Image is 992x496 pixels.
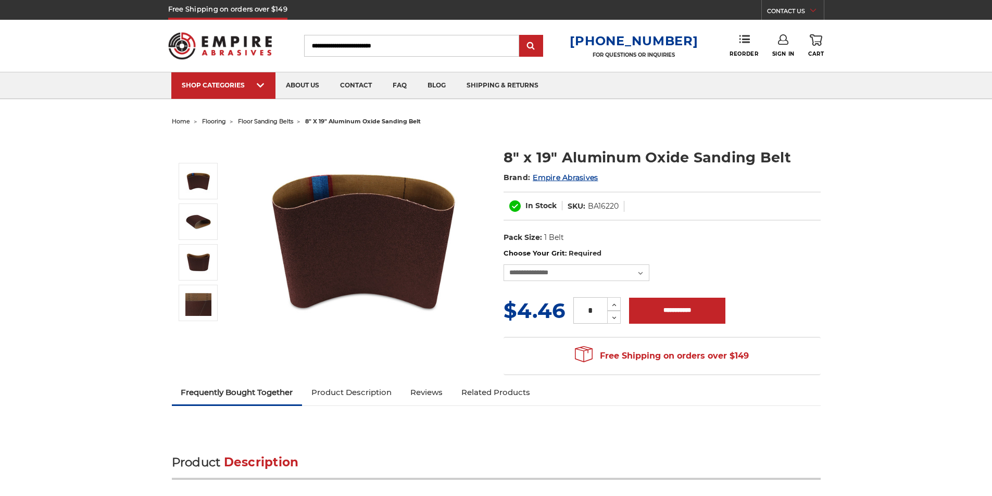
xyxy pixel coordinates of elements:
[452,381,539,404] a: Related Products
[504,248,821,259] label: Choose Your Grit:
[521,36,542,57] input: Submit
[570,52,698,58] p: FOR QUESTIONS OR INQUIRIES
[767,5,824,20] a: CONTACT US
[544,232,564,243] dd: 1 Belt
[504,147,821,168] h1: 8" x 19" Aluminum Oxide Sanding Belt
[588,201,619,212] dd: BA16220
[401,381,452,404] a: Reviews
[808,34,824,57] a: Cart
[456,72,549,99] a: shipping & returns
[730,34,758,57] a: Reorder
[182,81,265,89] div: SHOP CATEGORIES
[382,72,417,99] a: faq
[168,26,272,66] img: Empire Abrasives
[504,298,565,323] span: $4.46
[202,118,226,125] a: flooring
[569,249,601,257] small: Required
[185,168,211,194] img: aluminum oxide 8x19 sanding belt
[302,381,401,404] a: Product Description
[261,136,469,345] img: aluminum oxide 8x19 sanding belt
[525,201,557,210] span: In Stock
[305,118,421,125] span: 8" x 19" aluminum oxide sanding belt
[575,346,749,366] span: Free Shipping on orders over $149
[185,249,211,275] img: 8" x 19" Drum Sander Belt
[238,118,293,125] a: floor sanding belts
[504,232,542,243] dt: Pack Size:
[172,455,221,469] span: Product
[172,118,190,125] a: home
[172,381,303,404] a: Frequently Bought Together
[185,290,211,316] img: 8" x 19" Aluminum Oxide Sanding Belt
[568,201,585,212] dt: SKU:
[504,173,531,182] span: Brand:
[772,50,795,57] span: Sign In
[330,72,382,99] a: contact
[533,173,598,182] a: Empire Abrasives
[808,50,824,57] span: Cart
[275,72,330,99] a: about us
[570,33,698,48] a: [PHONE_NUMBER]
[417,72,456,99] a: blog
[224,455,299,469] span: Description
[730,50,758,57] span: Reorder
[185,209,211,235] img: ez8 drum sander belt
